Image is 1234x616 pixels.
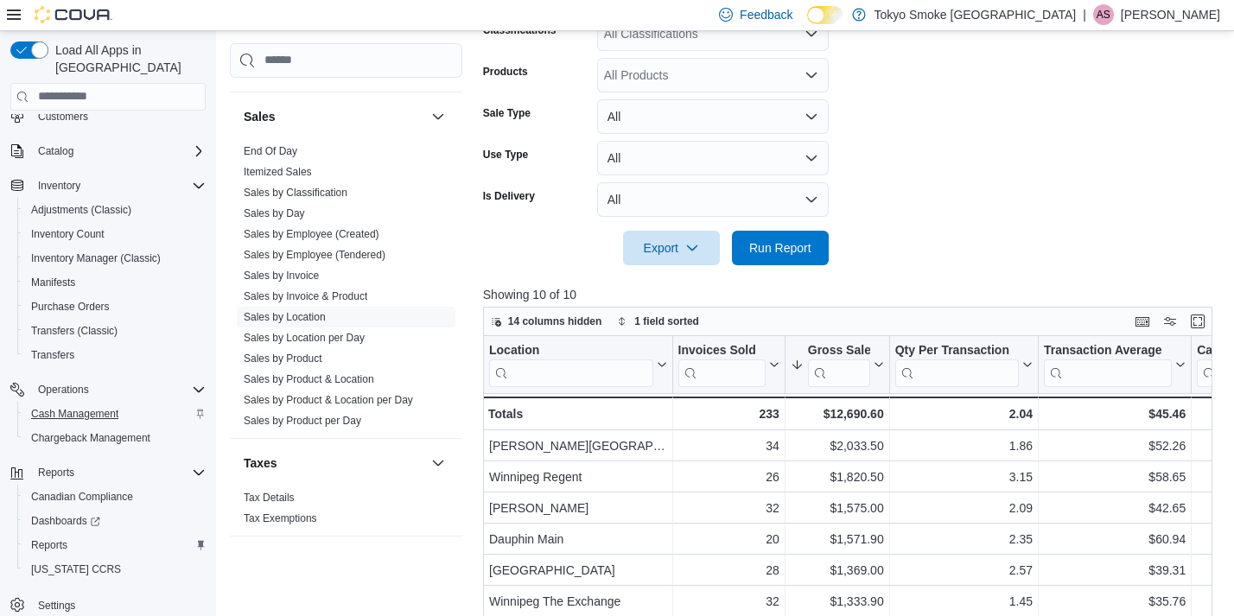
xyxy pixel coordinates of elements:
span: Transfers [31,348,74,362]
div: Taxes [230,487,462,536]
a: Settings [31,595,82,616]
label: Products [483,65,528,79]
div: $1,333.90 [791,591,884,612]
a: Manifests [24,272,82,293]
button: Transaction Average [1044,342,1186,386]
button: All [597,99,829,134]
button: Operations [31,379,96,400]
a: Tax Exemptions [244,512,317,524]
a: Sales by Day [244,207,305,219]
button: Export [623,231,720,265]
p: [PERSON_NAME] [1121,4,1220,25]
button: Sales [428,106,448,127]
span: 14 columns hidden [508,314,602,328]
button: Display options [1160,311,1180,332]
button: Open list of options [805,68,818,82]
span: Adjustments (Classic) [31,203,131,217]
span: Operations [38,383,89,397]
span: Washington CCRS [24,559,206,580]
a: Reports [24,535,74,556]
a: Adjustments (Classic) [24,200,138,220]
button: 1 field sorted [610,311,706,332]
div: $35.76 [1044,591,1186,612]
span: Purchase Orders [24,296,206,317]
a: Sales by Invoice & Product [244,290,367,302]
span: [US_STATE] CCRS [31,562,121,576]
h3: Taxes [244,454,277,472]
button: Qty Per Transaction [894,342,1032,386]
div: 2.04 [894,403,1032,424]
span: Dashboards [31,514,100,528]
button: Reports [3,460,213,485]
span: Dashboards [24,511,206,531]
button: All [597,141,829,175]
label: Is Delivery [483,189,535,203]
span: Purchase Orders [31,300,110,314]
span: Canadian Compliance [31,490,133,504]
span: Reports [31,462,206,483]
a: Sales by Product per Day [244,415,361,427]
a: Sales by Product & Location per Day [244,394,413,406]
button: Enter fullscreen [1187,311,1208,332]
span: Customers [31,105,206,127]
button: Keyboard shortcuts [1132,311,1153,332]
a: Sales by Employee (Tendered) [244,249,385,261]
span: AS [1097,4,1110,25]
div: Gross Sales [808,342,870,359]
span: Reports [24,535,206,556]
a: Tax Details [244,492,295,504]
div: 233 [677,403,779,424]
div: $1,575.00 [791,498,884,518]
span: Manifests [24,272,206,293]
span: Dark Mode [807,24,808,25]
p: Tokyo Smoke [GEOGRAPHIC_DATA] [875,4,1077,25]
div: [GEOGRAPHIC_DATA] [489,560,667,581]
span: Canadian Compliance [24,486,206,507]
a: Sales by Employee (Created) [244,228,379,240]
button: Canadian Compliance [17,485,213,509]
span: Chargeback Management [31,431,150,445]
div: $45.46 [1044,403,1186,424]
button: Manifests [17,270,213,295]
button: Adjustments (Classic) [17,198,213,222]
button: Operations [3,378,213,402]
div: Qty Per Transaction [894,342,1018,386]
div: 32 [677,498,779,518]
button: Transfers [17,343,213,367]
div: Invoices Sold [677,342,765,386]
button: Run Report [732,231,829,265]
div: 20 [677,529,779,549]
div: 2.09 [894,498,1032,518]
div: 3.15 [894,467,1032,487]
button: Inventory Manager (Classic) [17,246,213,270]
div: Invoices Sold [677,342,765,359]
div: Location [489,342,653,359]
p: | [1083,4,1086,25]
span: Inventory [38,179,80,193]
button: 14 columns hidden [484,311,609,332]
button: Gross Sales [791,342,884,386]
div: [PERSON_NAME] [489,498,667,518]
span: Chargeback Management [24,428,206,448]
a: Purchase Orders [24,296,117,317]
div: Ashlee Swarath [1093,4,1114,25]
a: Transfers (Classic) [24,321,124,341]
span: Adjustments (Classic) [24,200,206,220]
div: $1,369.00 [791,560,884,581]
img: Cova [35,6,112,23]
div: Totals [488,403,667,424]
span: Customers [38,110,88,124]
span: Catalog [38,144,73,158]
div: Gross Sales [808,342,870,386]
div: Transaction Average [1044,342,1172,386]
button: Reports [17,533,213,557]
a: Itemized Sales [244,166,312,178]
div: $1,820.50 [791,467,884,487]
span: Inventory Manager (Classic) [24,248,206,269]
a: Sales by Product [244,352,322,365]
div: 34 [677,435,779,456]
label: Sale Type [483,106,531,120]
button: Inventory [31,175,87,196]
div: 32 [677,591,779,612]
span: Export [633,231,709,265]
